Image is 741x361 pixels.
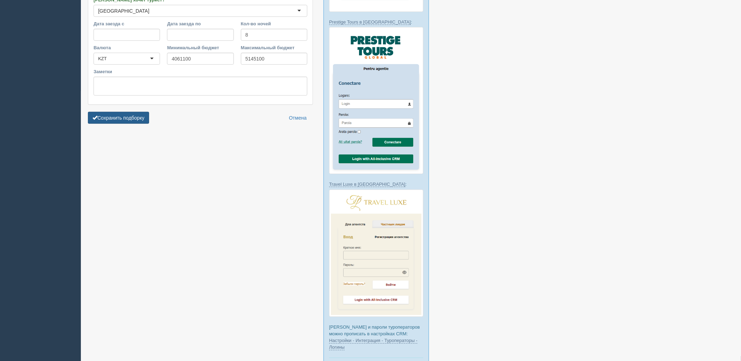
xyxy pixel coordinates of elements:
p: : [329,181,423,188]
input: 7-10 или 7,10,14 [241,29,307,41]
label: Кол-во ночей [241,20,307,27]
label: Минимальный бюджет [167,44,234,51]
img: travel-luxe-%D0%BB%D0%BE%D0%B3%D0%B8%D0%BD-%D1%87%D0%B5%D1%80%D0%B5%D0%B7-%D1%81%D1%80%D0%BC-%D0%... [329,190,423,317]
label: Максимальный бюджет [241,44,307,51]
a: Prestige Tours в [GEOGRAPHIC_DATA] [329,19,411,25]
label: Дата заезда по [167,20,234,27]
div: KZT [98,55,107,62]
label: Дата заезда с [94,20,160,27]
p: : [329,19,423,25]
a: Отмена [285,112,311,124]
label: Заметки [94,68,307,75]
button: Сохранить подборку [88,112,149,124]
img: prestige-tours-login-via-crm-for-travel-agents.png [329,27,423,174]
a: Настройки - Интеграция - Туроператоры - Логины [329,338,417,350]
div: [GEOGRAPHIC_DATA] [98,7,149,14]
a: Travel Luxe в [GEOGRAPHIC_DATA] [329,182,405,187]
p: [PERSON_NAME] и пароли туроператоров можно прописать в настройках CRM: [329,324,423,351]
label: Валюта [94,44,160,51]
